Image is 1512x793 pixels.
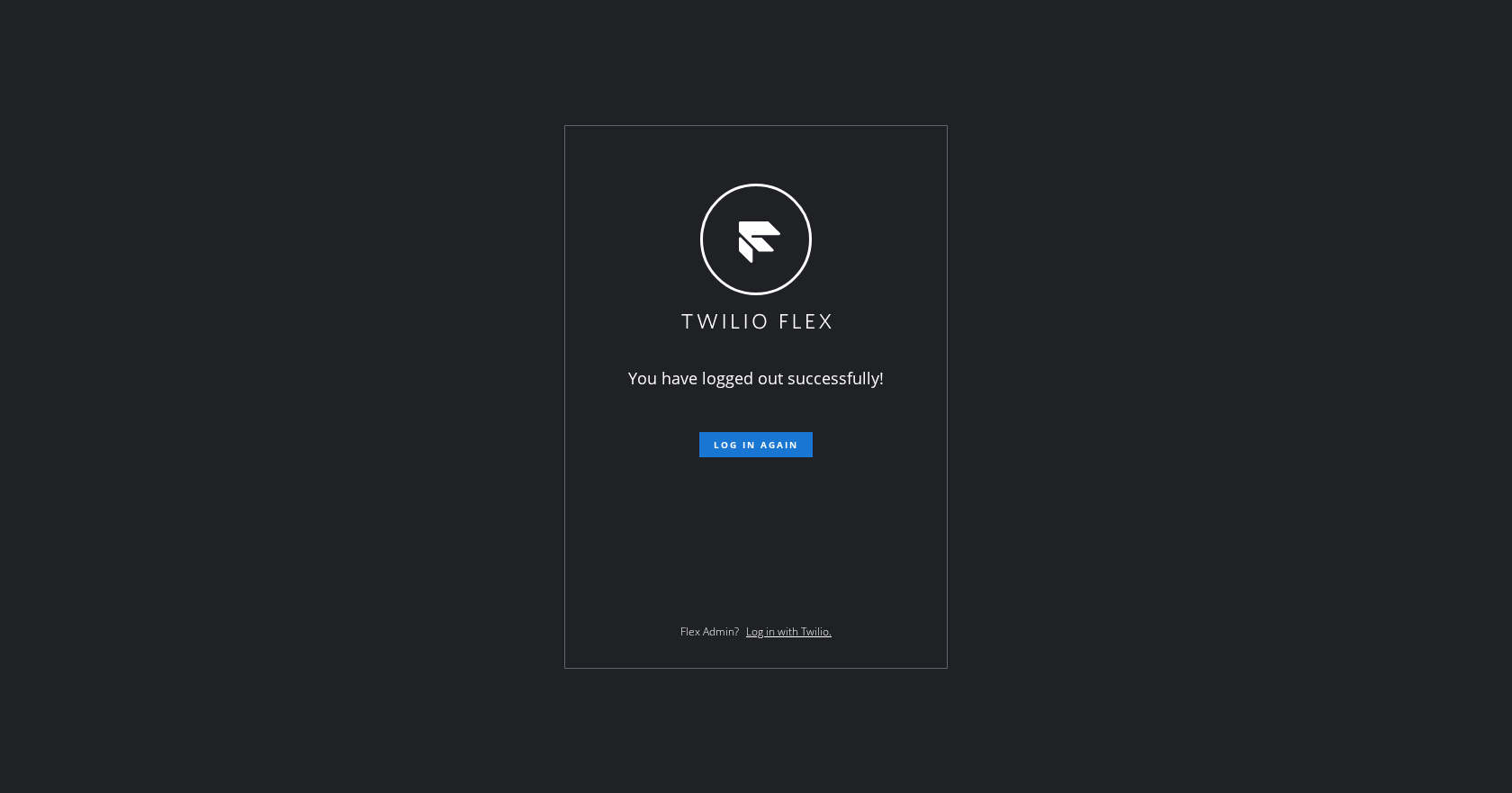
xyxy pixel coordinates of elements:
[628,367,884,389] span: You have logged out successfully!
[680,624,739,639] span: Flex Admin?
[746,624,832,639] a: Log in with Twilio.
[714,438,798,451] span: Log in again
[699,432,813,457] button: Log in again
